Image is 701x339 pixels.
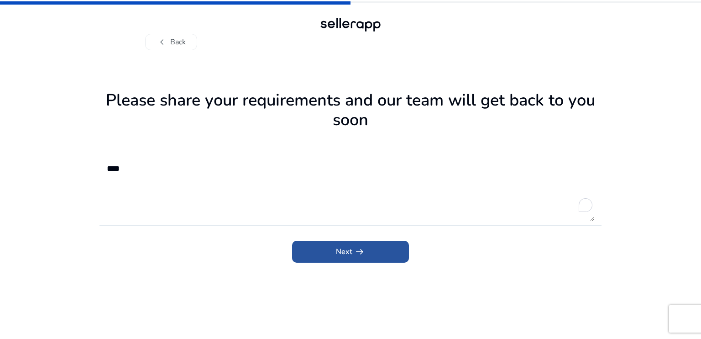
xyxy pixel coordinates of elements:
[157,37,167,48] span: chevron_left
[336,246,365,257] span: Next
[99,90,602,130] h1: Please share your requirements and our team will get back to you soon
[292,241,409,263] button: Nextarrow_right_alt
[354,246,365,257] span: arrow_right_alt
[107,156,594,221] textarea: To enrich screen reader interactions, please activate Accessibility in Grammarly extension settings
[145,34,197,50] button: chevron_leftBack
